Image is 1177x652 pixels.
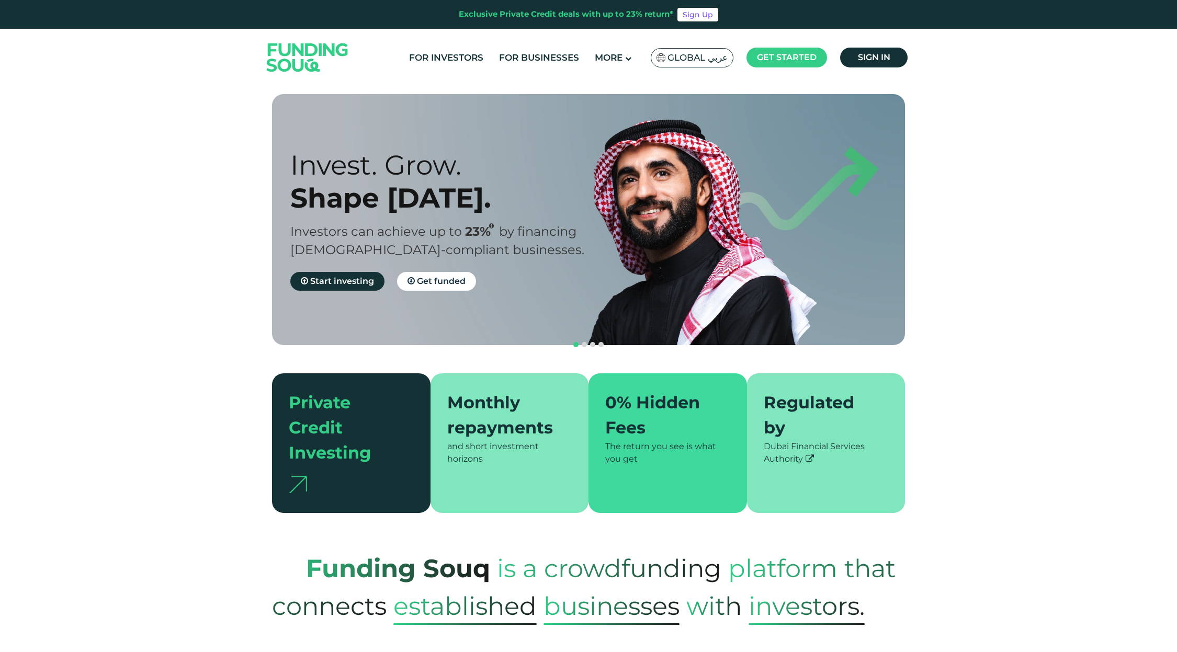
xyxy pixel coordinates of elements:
div: 0% Hidden Fees [605,390,718,440]
a: For Businesses [496,49,582,66]
span: More [595,52,623,63]
button: navigation [580,340,588,349]
span: established [393,587,537,625]
div: Private Credit Investing [289,390,401,465]
button: navigation [572,340,580,349]
img: SA Flag [657,53,666,62]
span: Sign in [858,52,890,62]
img: arrow [289,476,307,493]
span: Investors. [749,587,865,625]
a: Get funded [397,272,476,291]
div: Invest. Grow. [290,148,607,181]
i: 23% IRR (expected) ~ 15% Net yield (expected) [489,223,494,229]
span: Get funded [417,276,466,286]
span: platform that connects [272,543,896,632]
a: For Investors [406,49,486,66]
div: and short investment horizons [447,440,572,465]
span: Get started [757,52,817,62]
span: is a crowdfunding [497,543,721,594]
div: Dubai Financial Services Authority [764,440,889,465]
a: Sign Up [677,8,718,21]
img: Logo [256,31,359,84]
div: Regulated by [764,390,876,440]
div: Monthly repayments [447,390,560,440]
button: navigation [597,340,605,349]
span: with [686,580,742,632]
button: navigation [588,340,597,349]
a: Sign in [840,48,908,67]
span: Global عربي [667,52,728,64]
div: Shape [DATE]. [290,181,607,214]
div: The return you see is what you get [605,440,730,465]
strong: Funding Souq [306,553,490,584]
span: Start investing [310,276,374,286]
div: Exclusive Private Credit deals with up to 23% return* [459,8,673,20]
a: Start investing [290,272,384,291]
span: Businesses [544,587,680,625]
span: Investors can achieve up to [290,224,462,239]
span: 23% [465,224,499,239]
